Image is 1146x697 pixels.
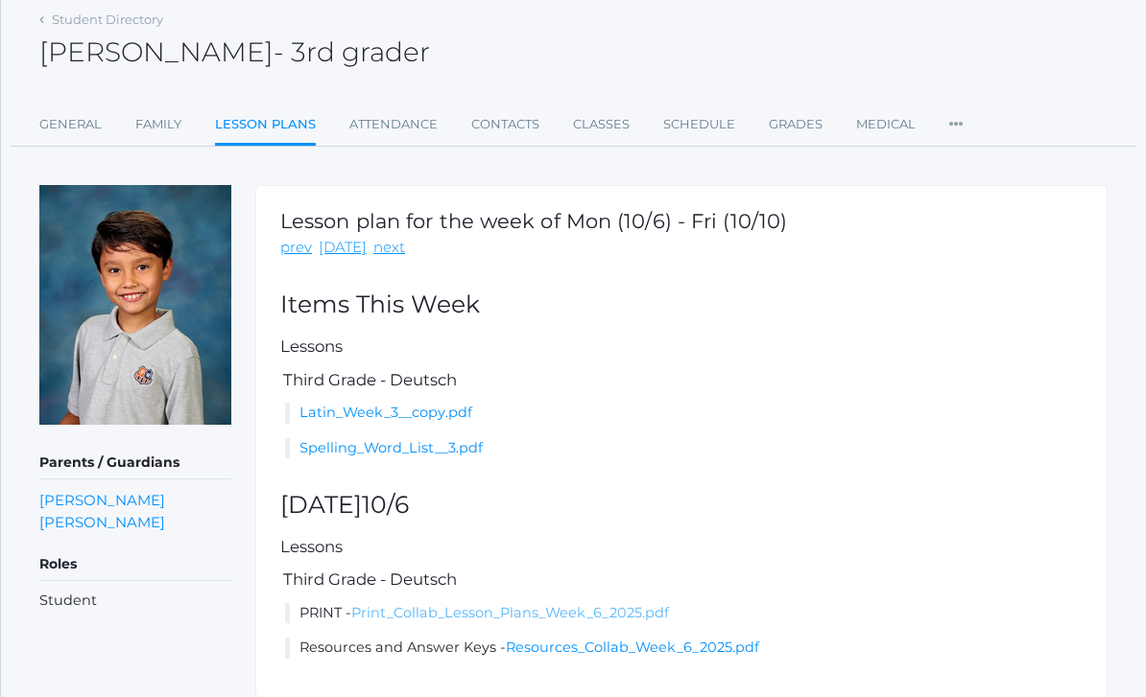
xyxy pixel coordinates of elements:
[39,37,430,67] h2: [PERSON_NAME]
[299,404,472,421] a: Latin_Week_3__copy.pdf
[280,371,1083,388] h5: Third Grade - Deutsch
[215,105,316,147] a: Lesson Plans
[856,105,916,144] a: Medical
[280,291,1083,318] h2: Items This Week
[349,105,438,144] a: Attendance
[506,639,759,656] a: Resources_Collab_Week_6_2025.pdf
[280,492,1083,519] h2: [DATE]
[52,12,163,27] a: Student Directory
[280,210,787,232] h1: Lesson plan for the week of Mon (10/6) - Fri (10/10)
[319,237,367,259] a: [DATE]
[373,237,405,259] a: next
[351,604,669,621] a: Print_Collab_Lesson_Plans_Week_6_2025.pdf
[39,447,231,479] h5: Parents / Guardians
[285,638,1083,659] li: Resources and Answer Keys -
[299,439,483,456] a: Spelling_Word_List__3.pdf
[280,570,1083,588] h5: Third Grade - Deutsch
[39,511,165,533] a: [PERSON_NAME]
[135,105,181,144] a: Family
[39,591,231,612] li: Student
[39,489,165,511] a: [PERSON_NAME]
[39,548,231,581] h5: Roles
[663,105,735,144] a: Schedule
[285,603,1083,624] li: PRINT -
[362,490,409,519] span: 10/6
[280,337,1083,355] h5: Lessons
[769,105,823,144] a: Grades
[39,105,102,144] a: General
[471,105,539,144] a: Contacts
[573,105,630,144] a: Classes
[274,35,430,68] span: - 3rd grader
[280,237,312,259] a: prev
[39,185,231,425] img: Owen Zeller
[280,538,1083,555] h5: Lessons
